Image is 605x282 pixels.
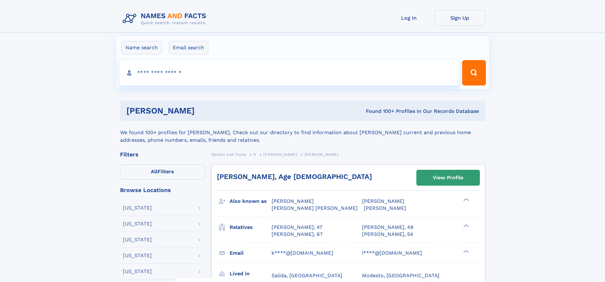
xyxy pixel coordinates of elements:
div: Filters [120,152,205,157]
span: Modesto, [GEOGRAPHIC_DATA] [362,272,440,279]
a: [PERSON_NAME] [263,150,297,158]
div: Found 100+ Profiles In Our Records Database [280,108,479,115]
a: [PERSON_NAME], 67 [272,231,323,238]
label: Filters [120,164,205,180]
a: [PERSON_NAME], 47 [272,224,322,231]
div: We found 100+ profiles for [PERSON_NAME]. Check out our directory to find information about [PERS... [120,121,485,144]
a: [PERSON_NAME], 54 [362,231,413,238]
div: ❯ [462,249,469,253]
div: ❯ [462,198,469,202]
span: [PERSON_NAME] [263,152,297,157]
h3: Also known as [230,196,272,207]
div: [US_STATE] [123,253,152,258]
a: [PERSON_NAME], 48 [362,224,413,231]
a: Log In [384,10,434,26]
span: [PERSON_NAME] [362,198,404,204]
img: Logo Names and Facts [120,10,212,27]
span: [PERSON_NAME] [272,198,314,204]
div: Browse Locations [120,187,205,193]
button: Search Button [462,60,486,86]
a: Names and Facts [212,150,246,158]
h3: Lived in [230,268,272,279]
span: [PERSON_NAME] [PERSON_NAME] [272,205,358,211]
h3: Relatives [230,222,272,233]
div: [US_STATE] [123,269,152,274]
input: search input [119,60,460,86]
a: View Profile [417,170,480,185]
span: [PERSON_NAME] [305,152,339,157]
span: All [151,169,158,175]
h1: [PERSON_NAME] [126,107,280,115]
a: K [253,150,256,158]
span: K [253,152,256,157]
a: [PERSON_NAME], Age [DEMOGRAPHIC_DATA] [217,173,372,181]
h3: Email [230,248,272,258]
span: Salida, [GEOGRAPHIC_DATA] [272,272,342,279]
span: [PERSON_NAME] [364,205,406,211]
div: [US_STATE] [123,237,152,242]
label: Name search [121,41,162,54]
div: ❯ [462,224,469,228]
div: View Profile [433,170,463,185]
div: [US_STATE] [123,221,152,226]
a: Sign Up [434,10,485,26]
label: Email search [169,41,208,54]
div: [US_STATE] [123,205,152,210]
